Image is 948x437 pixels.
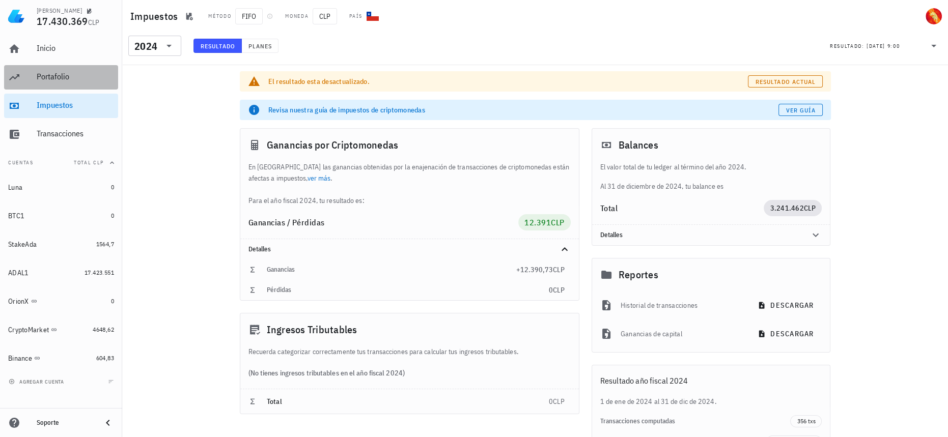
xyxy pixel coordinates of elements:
[37,14,88,28] span: 17.430.369
[592,129,830,161] div: Balances
[926,8,942,24] div: avatar
[248,42,272,50] span: Planes
[4,175,118,199] a: Luna 0
[37,72,114,81] div: Portafolio
[308,173,331,183] a: ver más
[592,225,830,245] div: Detalles
[751,296,822,314] button: descargar
[553,397,565,406] span: CLP
[751,325,822,343] button: descargar
[240,129,579,161] div: Ganancias por Criptomonedas
[592,396,830,407] div: 1 de ene de 2024 al 31 de dic de 2024.
[760,329,814,338] span: descargar
[130,8,182,24] h1: Impuestos
[600,231,798,239] div: Detalles
[268,105,778,115] div: Revisa nuestra guía de impuestos de criptomonedas
[4,122,118,147] a: Transacciones
[4,203,118,228] a: BTC1 0
[8,269,29,277] div: ADAL1
[96,354,114,362] span: 604,83
[235,8,263,24] span: FIFO
[74,159,104,166] span: Total CLP
[267,397,282,406] span: Total
[37,7,82,15] div: [PERSON_NAME]
[4,289,118,313] a: OrionX 0
[524,217,551,227] span: 12.391
[770,203,803,213] span: 3.241.462
[88,18,100,27] span: CLP
[8,183,22,192] div: Luna
[208,12,231,20] div: Método
[8,354,32,363] div: Binance
[8,297,29,306] div: OrionX
[4,65,118,90] a: Portafolio
[37,129,114,138] div: Transacciones
[824,36,946,55] div: Resultado:[DATE] 9:00
[516,265,553,274] span: +12.390,73
[37,419,94,427] div: Soporte
[240,239,579,259] div: Detalles
[134,41,157,51] div: 2024
[313,8,337,24] span: CLP
[785,106,816,114] span: Ver guía
[193,39,242,53] button: Resultado
[268,76,748,86] div: El resultado esta desactualizado.
[592,258,830,291] div: Reportes
[248,245,546,253] div: Detalles
[93,326,114,333] span: 4648,62
[242,39,279,53] button: Planes
[200,42,235,50] span: Resultado
[285,12,309,20] div: Moneda
[111,212,114,219] span: 0
[8,212,24,220] div: BTC1
[867,41,900,51] div: [DATE] 9:00
[553,285,565,295] span: CLP
[6,376,69,387] button: agregar cuenta
[111,183,114,191] span: 0
[367,10,379,22] div: CL-icon
[128,36,181,56] div: 2024
[37,100,114,110] div: Impuestos
[111,297,114,305] span: 0
[8,240,37,249] div: StakeAda
[600,204,764,212] div: Total
[4,37,118,61] a: Inicio
[549,285,553,295] span: 0
[4,151,118,175] button: CuentasTotal CLP
[592,161,830,192] div: Al 31 de diciembre de 2024, tu balance es
[797,416,815,427] span: 356 txs
[830,39,867,52] div: Resultado:
[755,78,816,85] span: Resultado actual
[240,313,579,346] div: Ingresos Tributables
[600,161,822,172] p: El valor total de tu ledger al término del año 2024.
[549,397,553,406] span: 0
[4,232,118,256] a: StakeAda 1564,7
[592,365,830,396] div: Resultado año fiscal 2024
[267,266,516,274] div: Ganancias
[240,161,579,206] div: En [GEOGRAPHIC_DATA] las ganancias obtenidas por la enajenación de transacciones de criptomonedas...
[621,323,743,345] div: Ganancias de capital
[4,260,118,285] a: ADAL1 17.423.551
[4,346,118,370] a: Binance 604,83
[8,8,24,24] img: LedgiFi
[267,286,549,294] div: Pérdidas
[600,417,791,425] div: Transacciones computadas
[96,240,114,248] span: 1564,7
[4,94,118,118] a: Impuestos
[240,357,579,389] div: (No tienes ingresos tributables en el año fiscal 2024)
[748,75,822,88] button: Resultado actual
[4,317,118,342] a: CryptoMarket 4648,62
[8,326,49,334] div: CryptoMarket
[37,43,114,53] div: Inicio
[240,346,579,357] div: Recuerda categorizar correctamente tus transacciones para calcular tus ingresos tributables.
[621,294,743,316] div: Historial de transacciones
[760,301,814,310] span: descargar
[349,12,363,20] div: País
[248,217,325,227] span: Ganancias / Pérdidas
[553,265,565,274] span: CLP
[778,104,823,116] a: Ver guía
[804,203,816,213] span: CLP
[85,269,114,276] span: 17.423.551
[11,378,64,385] span: agregar cuenta
[551,217,565,227] span: CLP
